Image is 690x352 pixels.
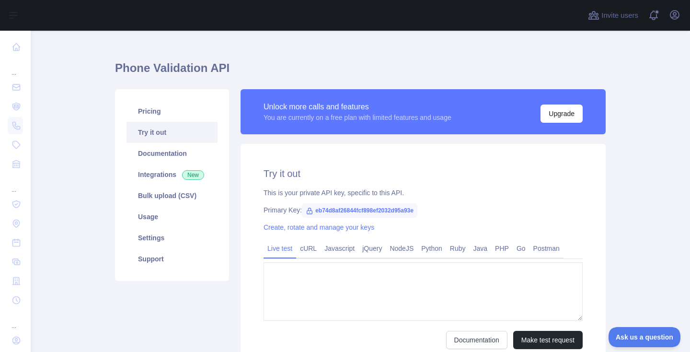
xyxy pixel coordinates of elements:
[126,248,218,270] a: Support
[529,241,563,256] a: Postman
[513,331,583,349] button: Make test request
[321,241,358,256] a: Javascript
[126,227,218,248] a: Settings
[8,311,23,330] div: ...
[115,60,606,83] h1: Phone Validation API
[296,241,321,256] a: cURL
[264,113,451,122] div: You are currently on a free plan with limited features and usage
[264,167,583,180] h2: Try it out
[302,203,417,218] span: eb74d8af26844fcf898ef2032d95a93e
[126,101,218,122] a: Pricing
[446,241,470,256] a: Ruby
[182,170,204,180] span: New
[126,143,218,164] a: Documentation
[264,101,451,113] div: Unlock more calls and features
[8,175,23,194] div: ...
[8,58,23,77] div: ...
[264,188,583,198] div: This is your private API key, specific to this API.
[126,206,218,227] a: Usage
[264,223,374,231] a: Create, rotate and manage your keys
[264,205,583,215] div: Primary Key:
[586,8,640,23] button: Invite users
[540,105,583,123] button: Upgrade
[470,241,492,256] a: Java
[601,10,638,21] span: Invite users
[491,241,513,256] a: PHP
[609,327,680,347] iframe: Toggle Customer Support
[264,241,296,256] a: Live test
[126,164,218,185] a: Integrations New
[417,241,446,256] a: Python
[446,331,507,349] a: Documentation
[126,122,218,143] a: Try it out
[358,241,386,256] a: jQuery
[513,241,529,256] a: Go
[126,185,218,206] a: Bulk upload (CSV)
[386,241,417,256] a: NodeJS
